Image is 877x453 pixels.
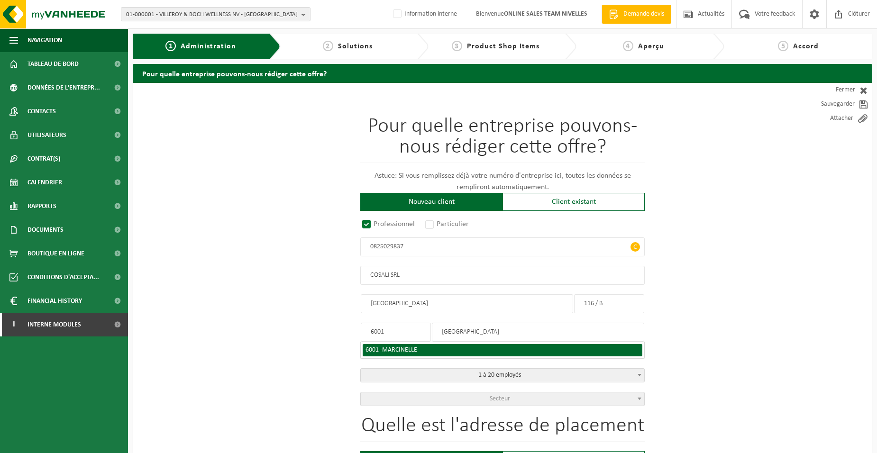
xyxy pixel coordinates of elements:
[621,9,667,19] span: Demande devis
[729,41,868,52] a: 5Accord
[9,313,18,336] span: I
[787,97,872,111] a: Sauvegarder
[502,193,645,211] div: Client existant
[285,41,410,52] a: 2Solutions
[778,41,788,51] span: 5
[787,83,872,97] a: Fermer
[360,416,645,442] h1: Quelle est l'adresse de placement
[360,368,645,382] span: 1 à 20 employés
[423,217,472,231] label: Particulier
[323,41,333,51] span: 2
[630,242,640,252] span: C
[181,43,236,50] span: Administration
[391,7,457,21] label: Information interne
[638,43,664,50] span: Aperçu
[27,171,62,194] span: Calendrier
[361,369,644,382] span: 1 à 20 employés
[581,41,705,52] a: 4Aperçu
[165,41,176,51] span: 1
[382,346,417,353] span: MARCINELLE
[27,100,56,123] span: Contacts
[793,43,819,50] span: Accord
[27,52,79,76] span: Tableau de bord
[452,41,462,51] span: 3
[360,170,645,193] p: Astuce: Si vous remplissez déjà votre numéro d'entreprise ici, toutes les données se rempliront a...
[360,116,645,163] h1: Pour quelle entreprise pouvons-nous rédiger cette offre?
[27,265,99,289] span: Conditions d'accepta...
[27,242,84,265] span: Boutique en ligne
[467,43,539,50] span: Product Shop Items
[27,147,60,171] span: Contrat(s)
[338,43,373,50] span: Solutions
[27,218,64,242] span: Documents
[433,41,557,52] a: 3Product Shop Items
[623,41,633,51] span: 4
[365,347,639,353] div: 6001 -
[27,194,56,218] span: Rapports
[121,7,311,21] button: 01-000001 - VILLEROY & BOCH WELLNESS NV - [GEOGRAPHIC_DATA]
[360,217,418,231] label: Professionnel
[574,294,644,313] input: Numéro
[360,237,645,256] input: Numéro d'entreprise
[432,323,644,342] input: Ville
[133,64,872,82] h2: Pour quelle entreprise pouvons-nous rédiger cette offre?
[140,41,262,52] a: 1Administration
[361,323,431,342] input: code postal
[360,193,502,211] div: Nouveau client
[602,5,671,24] a: Demande devis
[27,28,62,52] span: Navigation
[361,294,573,313] input: Rue
[27,123,66,147] span: Utilisateurs
[504,10,587,18] strong: ONLINE SALES TEAM NIVELLES
[27,76,100,100] span: Données de l'entrepr...
[360,266,645,285] input: Nom
[27,313,81,336] span: Interne modules
[27,289,82,313] span: Financial History
[490,395,510,402] span: Secteur
[126,8,298,22] span: 01-000001 - VILLEROY & BOCH WELLNESS NV - [GEOGRAPHIC_DATA]
[787,111,872,126] a: Attacher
